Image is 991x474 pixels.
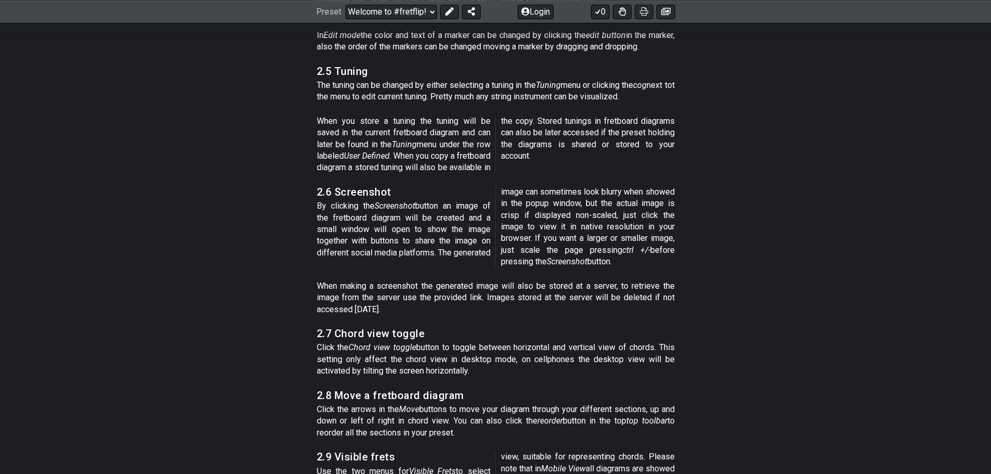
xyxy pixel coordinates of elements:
em: Tuning [392,139,417,149]
p: In the color and text of a marker can be changed by clicking the in the marker, also the order of... [317,30,675,53]
select: Preset [345,4,437,19]
h3: 2.5 Tuning [317,66,675,77]
p: Click the button to toggle between horizontal and vertical view of chords. This setting only affe... [317,342,675,377]
button: Toggle Dexterity for all fretkits [613,4,632,19]
p: When making a screenshot the generated image will also be stored at a server, to retrieve the ima... [317,280,675,315]
h3: 2.6 Screenshot [317,186,491,198]
em: edit button [586,30,626,40]
em: Mobile View [541,464,586,473]
em: Move [399,404,419,414]
em: User Defined [344,151,390,161]
button: Create image [657,4,675,19]
em: Tuning [536,80,561,90]
button: Print [635,4,653,19]
h3: 2.7 Chord view toggle [317,328,675,339]
em: ctrl +/- [622,245,650,255]
span: Preset [316,7,341,17]
button: Login [518,4,554,19]
em: top toolbar [626,416,667,426]
em: Screenshot [547,257,587,266]
p: Click the arrows in the buttons to move your diagram through your different sections, up and down... [317,404,675,439]
button: 0 [591,4,610,19]
p: The tuning can be changed by either selecting a tuning in the menu or clicking the next tot the m... [317,80,675,103]
h3: 2.9 Visible frets [317,451,491,463]
h3: 2.8 Move a fretboard diagram [317,390,675,401]
em: Edit mode [324,30,361,40]
em: reorder [537,416,563,426]
p: When you store a tuning the tuning will be saved in the current fretboard diagram and can later b... [317,116,675,174]
em: Screenshot [375,201,415,211]
p: By clicking the button an image of the fretboard diagram will be created and a small window will ... [317,186,675,268]
button: Share Preset [462,4,481,19]
em: Chord view toggle [349,342,416,352]
em: cog [633,80,647,90]
button: Edit Preset [440,4,459,19]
